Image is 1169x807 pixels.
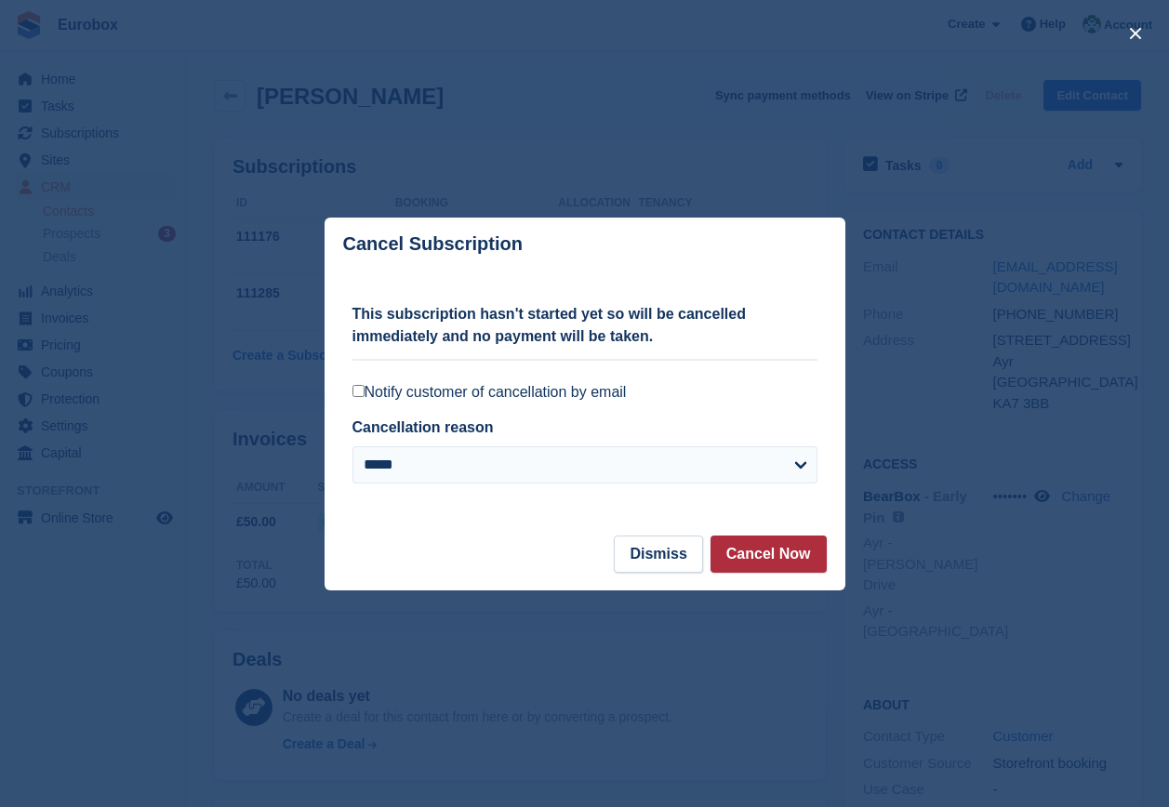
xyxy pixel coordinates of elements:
[343,233,523,255] p: Cancel Subscription
[352,303,817,348] p: This subscription hasn't started yet so will be cancelled immediately and no payment will be taken.
[1121,19,1150,48] button: close
[711,536,827,573] button: Cancel Now
[614,536,702,573] button: Dismiss
[352,385,365,397] input: Notify customer of cancellation by email
[352,383,817,402] label: Notify customer of cancellation by email
[352,419,494,435] label: Cancellation reason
